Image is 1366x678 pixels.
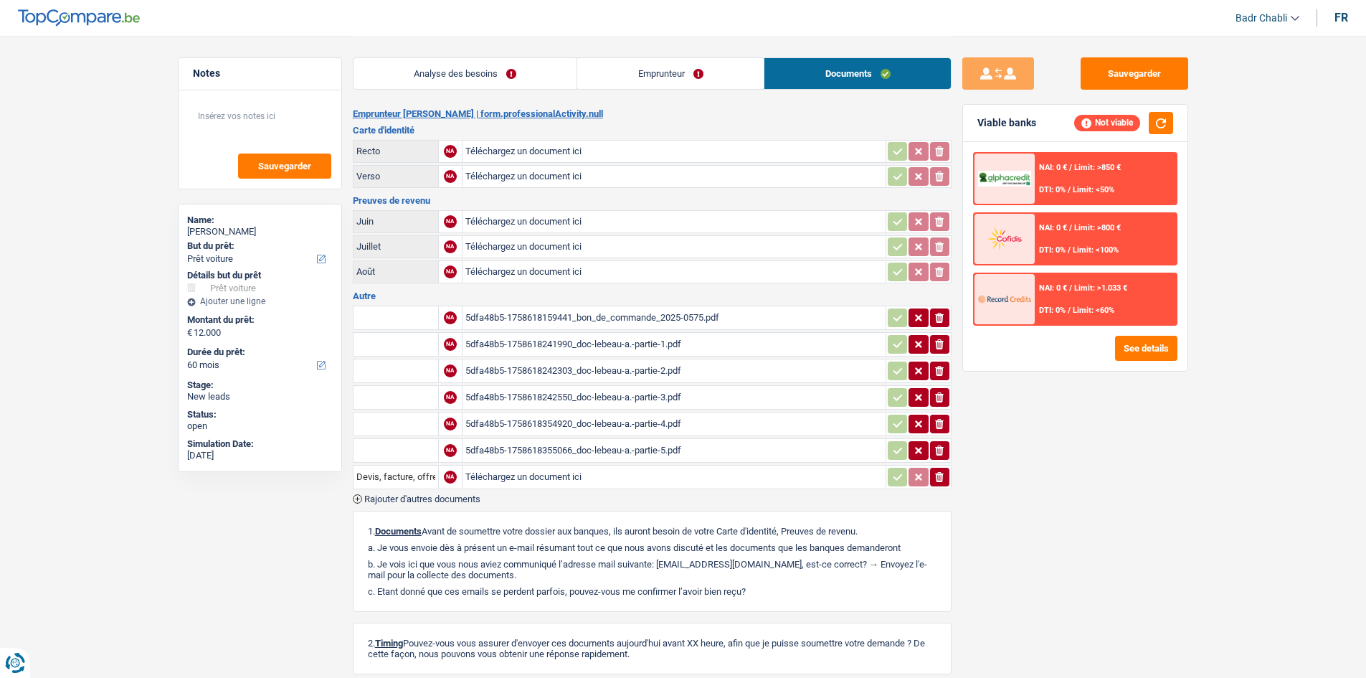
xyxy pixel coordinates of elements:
[1081,57,1188,90] button: Sauvegarder
[444,215,457,228] div: NA
[1115,336,1177,361] button: See details
[353,494,480,504] button: Rajouter d'autres documents
[1074,163,1121,172] span: Limit: >850 €
[354,58,577,89] a: Analyse des besoins
[1039,163,1067,172] span: NAI: 0 €
[444,265,457,278] div: NA
[356,216,435,227] div: Juin
[187,409,333,420] div: Status:
[1039,223,1067,232] span: NAI: 0 €
[1068,245,1071,255] span: /
[187,226,333,237] div: [PERSON_NAME]
[368,586,936,597] p: c. Etant donné que ces emails se perdent parfois, pouvez-vous me confirmer l’avoir bien reçu?
[978,225,1031,252] img: Cofidis
[187,327,192,339] span: €
[353,108,952,120] h2: Emprunteur [PERSON_NAME] | form.professionalActivity.null
[238,154,331,179] button: Sauvegarder
[375,526,422,537] span: Documents
[364,494,480,504] span: Rajouter d'autres documents
[465,413,883,435] div: 5dfa48b5-1758618354920_doc-lebeau-a.-partie-4.pdf
[1073,185,1114,194] span: Limit: <50%
[368,526,936,537] p: 1. Avant de soumettre votre dossier aux banques, ils auront besoin de votre Carte d'identité, Pre...
[444,364,457,377] div: NA
[353,291,952,301] h3: Autre
[1074,283,1127,293] span: Limit: >1.033 €
[978,171,1031,187] img: AlphaCredit
[187,391,333,402] div: New leads
[187,347,330,358] label: Durée du prêt:
[187,215,333,226] div: Name:
[444,145,457,158] div: NA
[353,126,952,135] h3: Carte d'identité
[1039,245,1066,255] span: DTI: 0%
[444,338,457,351] div: NA
[368,559,936,580] p: b. Je vois ici que vous nous aviez communiqué l’adresse mail suivante: [EMAIL_ADDRESS][DOMAIN_NA...
[444,311,457,324] div: NA
[1235,12,1287,24] span: Badr Chabli
[187,270,333,281] div: Détails but du prêt
[356,266,435,277] div: Août
[368,638,936,659] p: 2. Pouvez-vous vous assurer d'envoyer ces documents aujourd'hui avant XX heure, afin que je puiss...
[1069,283,1072,293] span: /
[187,296,333,306] div: Ajouter une ligne
[1224,6,1299,30] a: Badr Chabli
[1039,185,1066,194] span: DTI: 0%
[444,240,457,253] div: NA
[187,314,330,326] label: Montant du prêt:
[1068,185,1071,194] span: /
[465,387,883,408] div: 5dfa48b5-1758618242550_doc-lebeau-a.-partie-3.pdf
[444,471,457,484] div: NA
[18,9,140,27] img: TopCompare Logo
[1069,163,1072,172] span: /
[1039,306,1066,315] span: DTI: 0%
[1074,223,1121,232] span: Limit: >800 €
[1039,283,1067,293] span: NAI: 0 €
[1334,11,1348,24] div: fr
[444,170,457,183] div: NA
[764,58,951,89] a: Documents
[356,171,435,182] div: Verso
[1068,306,1071,315] span: /
[577,58,764,89] a: Emprunteur
[353,196,952,205] h3: Preuves de revenu
[465,334,883,355] div: 5dfa48b5-1758618241990_doc-lebeau-a.-partie-1.pdf
[368,542,936,553] p: a. Je vous envoie dès à présent un e-mail résumant tout ce que nous avons discuté et les doc...
[444,444,457,457] div: NA
[187,240,330,252] label: But du prêt:
[187,450,333,461] div: [DATE]
[187,420,333,432] div: open
[187,438,333,450] div: Simulation Date:
[444,418,457,430] div: NA
[375,638,403,649] span: Timing
[356,241,435,252] div: Juillet
[1073,245,1119,255] span: Limit: <100%
[356,146,435,156] div: Recto
[187,380,333,391] div: Stage:
[193,67,327,80] h5: Notes
[444,391,457,404] div: NA
[1073,306,1114,315] span: Limit: <60%
[977,117,1036,129] div: Viable banks
[465,440,883,461] div: 5dfa48b5-1758618355066_doc-lebeau-a.-partie-5.pdf
[1074,115,1140,131] div: Not viable
[465,307,883,329] div: 5dfa48b5-1758618159441_bon_de_commande_2025-0575.pdf
[258,161,311,171] span: Sauvegarder
[465,360,883,382] div: 5dfa48b5-1758618242303_doc-lebeau-a.-partie-2.pdf
[1069,223,1072,232] span: /
[978,286,1031,312] img: Record Credits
